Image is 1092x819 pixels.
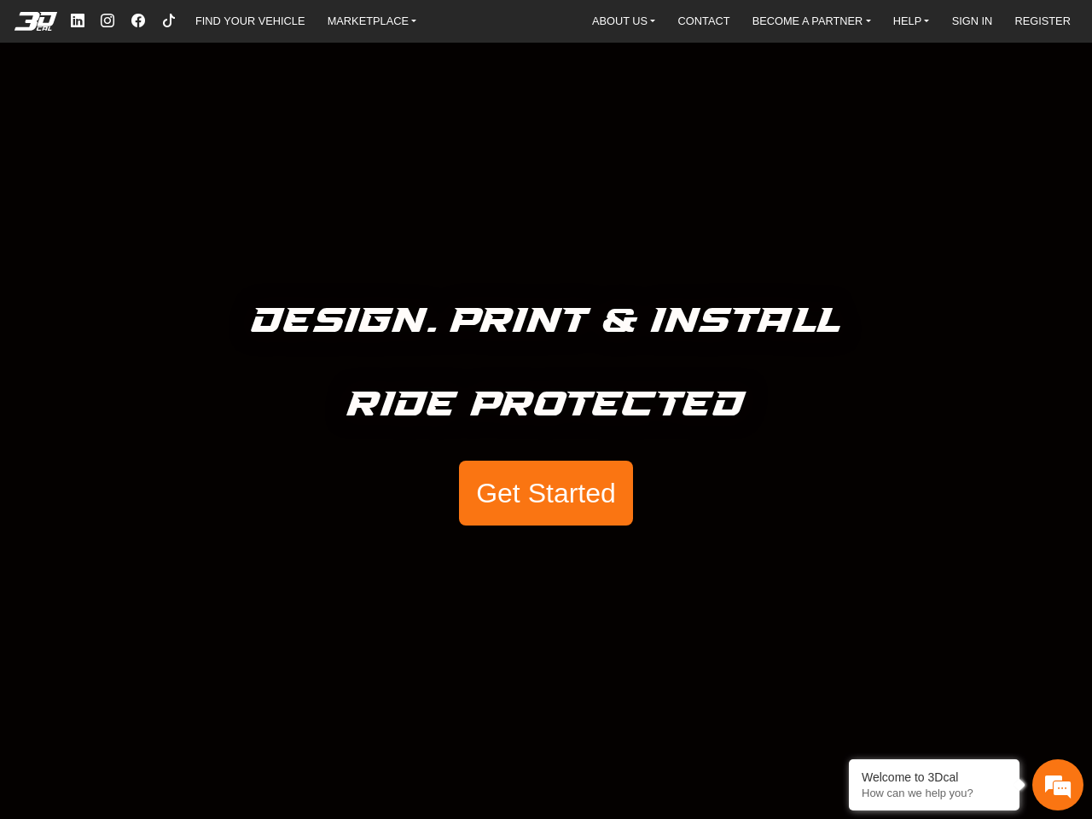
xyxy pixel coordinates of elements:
p: How can we help you? [862,787,1007,799]
a: BECOME A PARTNER [746,9,878,33]
a: REGISTER [1008,9,1077,33]
a: ABOUT US [585,9,662,33]
h5: Design. Print & Install [252,293,841,350]
a: FIND YOUR VEHICLE [189,9,311,33]
a: CONTACT [671,9,737,33]
div: Welcome to 3Dcal [862,770,1007,784]
a: SIGN IN [945,9,1000,33]
a: MARKETPLACE [321,9,424,33]
a: HELP [886,9,937,33]
h5: Ride Protected [347,377,746,433]
button: Get Started [459,461,633,526]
